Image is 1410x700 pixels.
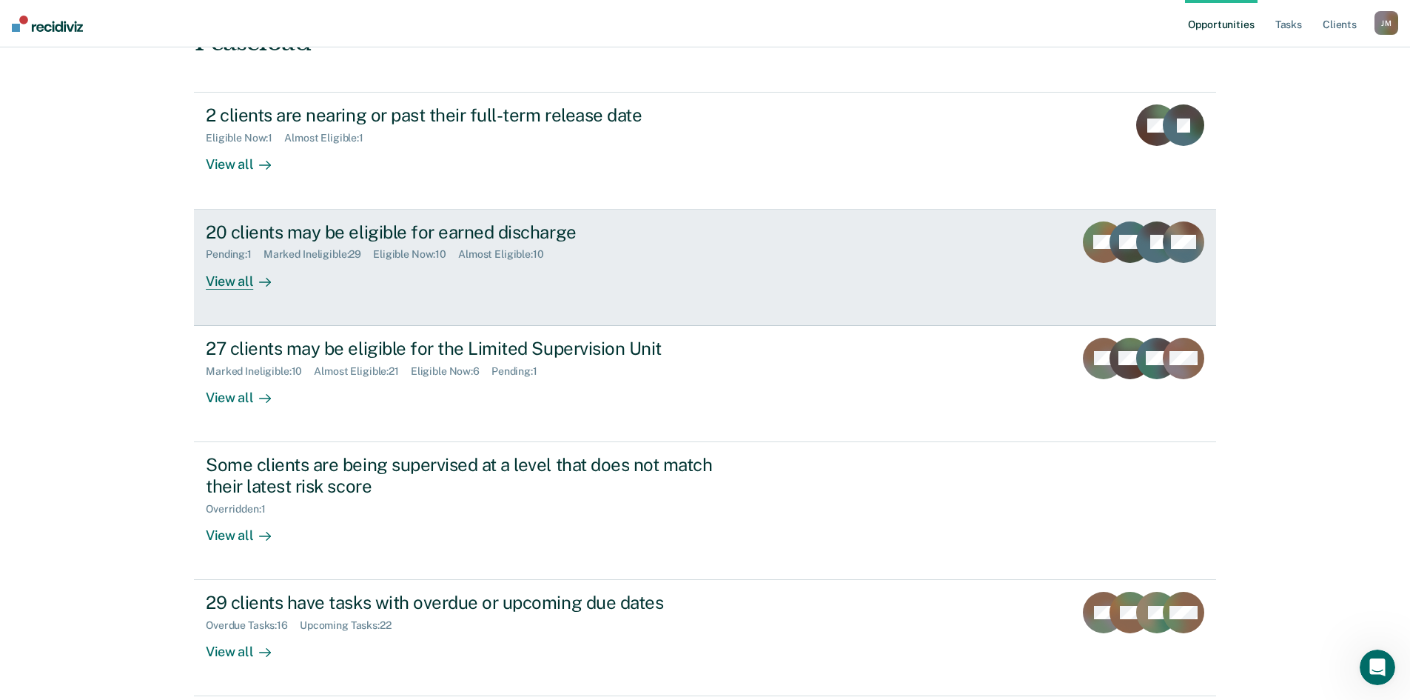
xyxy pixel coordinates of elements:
div: Overdue Tasks : 16 [206,619,300,632]
a: 29 clients have tasks with overdue or upcoming due datesOverdue Tasks:16Upcoming Tasks:22View all [194,580,1216,696]
div: View all [206,632,289,661]
div: Almost Eligible : 1 [284,132,375,144]
a: 20 clients may be eligible for earned dischargePending:1Marked Ineligible:29Eligible Now:10Almost... [194,210,1216,326]
img: Recidiviz [12,16,83,32]
div: Some clients are being supervised at a level that does not match their latest risk score [206,454,725,497]
div: 27 clients may be eligible for the Limited Supervision Unit [206,338,725,359]
a: 2 clients are nearing or past their full-term release dateEligible Now:1Almost Eligible:1View all [194,92,1216,209]
iframe: Intercom live chat [1360,650,1395,685]
div: View all [206,377,289,406]
div: 2 clients are nearing or past their full-term release date [206,104,725,126]
div: Eligible Now : 1 [206,132,284,144]
div: Marked Ineligible : 10 [206,365,314,378]
div: J M [1374,11,1398,35]
div: Eligible Now : 6 [411,365,491,378]
div: Pending : 1 [491,365,549,378]
a: 27 clients may be eligible for the Limited Supervision UnitMarked Ineligible:10Almost Eligible:21... [194,326,1216,442]
div: View all [206,261,289,290]
div: Overridden : 1 [206,503,277,516]
div: 20 clients may be eligible for earned discharge [206,221,725,243]
div: View all [206,144,289,173]
div: Almost Eligible : 21 [314,365,411,378]
div: Upcoming Tasks : 22 [300,619,403,632]
div: 29 clients have tasks with overdue or upcoming due dates [206,592,725,613]
div: View all [206,515,289,544]
div: Eligible Now : 10 [373,248,458,261]
a: Some clients are being supervised at a level that does not match their latest risk scoreOverridde... [194,442,1216,580]
div: Pending : 1 [206,248,263,261]
div: Marked Ineligible : 29 [263,248,373,261]
button: JM [1374,11,1398,35]
div: Almost Eligible : 10 [458,248,556,261]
